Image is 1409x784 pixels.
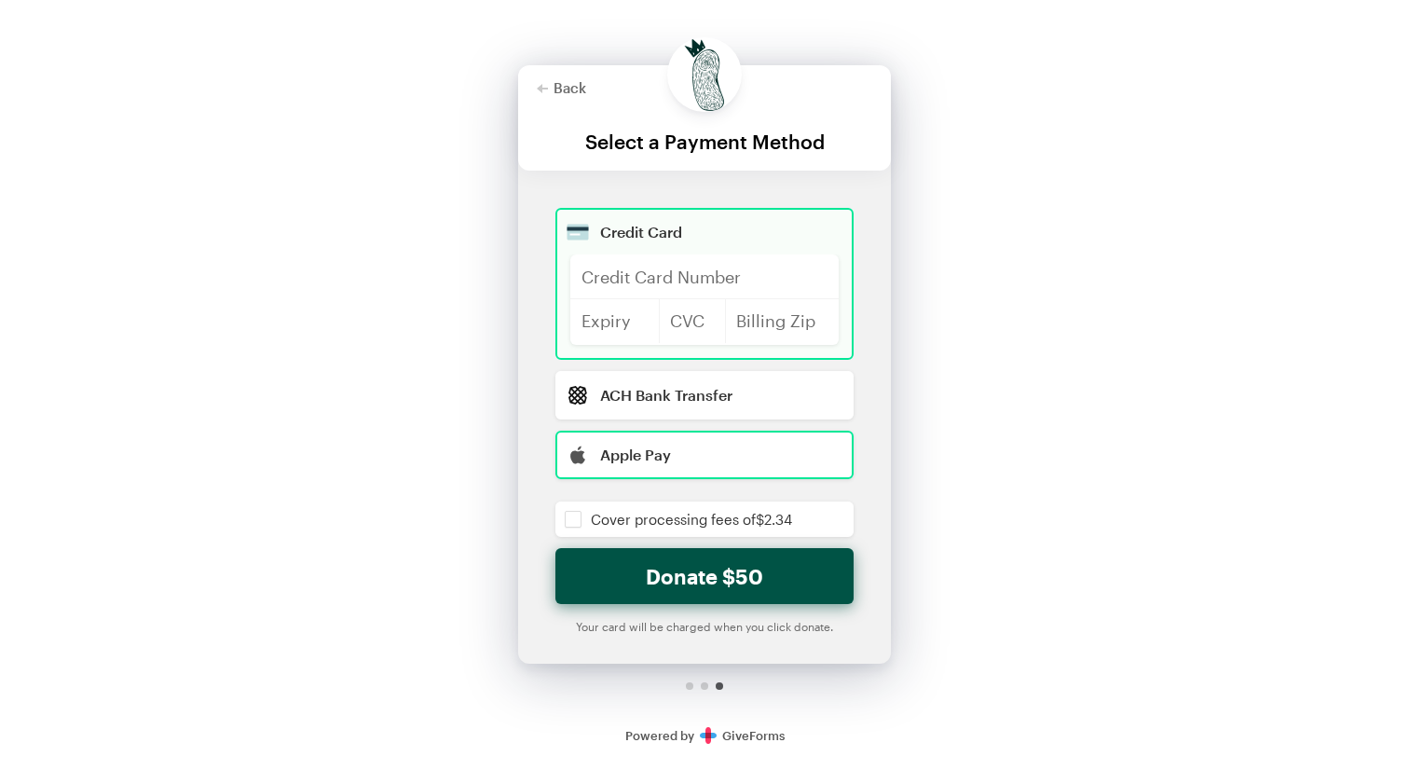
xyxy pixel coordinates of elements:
iframe: Secure postal code input frame [736,315,828,337]
a: Secure DonationsPowered byGiveForms [625,728,785,743]
iframe: Secure CVC input frame [670,315,715,337]
iframe: Secure expiration date input frame [581,315,649,337]
div: Credit Card [600,225,839,240]
button: Back [537,80,586,95]
iframe: Secure card number input frame [581,271,828,294]
button: Donate $50 [555,548,854,604]
div: Select a Payment Method [537,131,872,152]
div: Your card will be charged when you click donate. [555,619,854,634]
